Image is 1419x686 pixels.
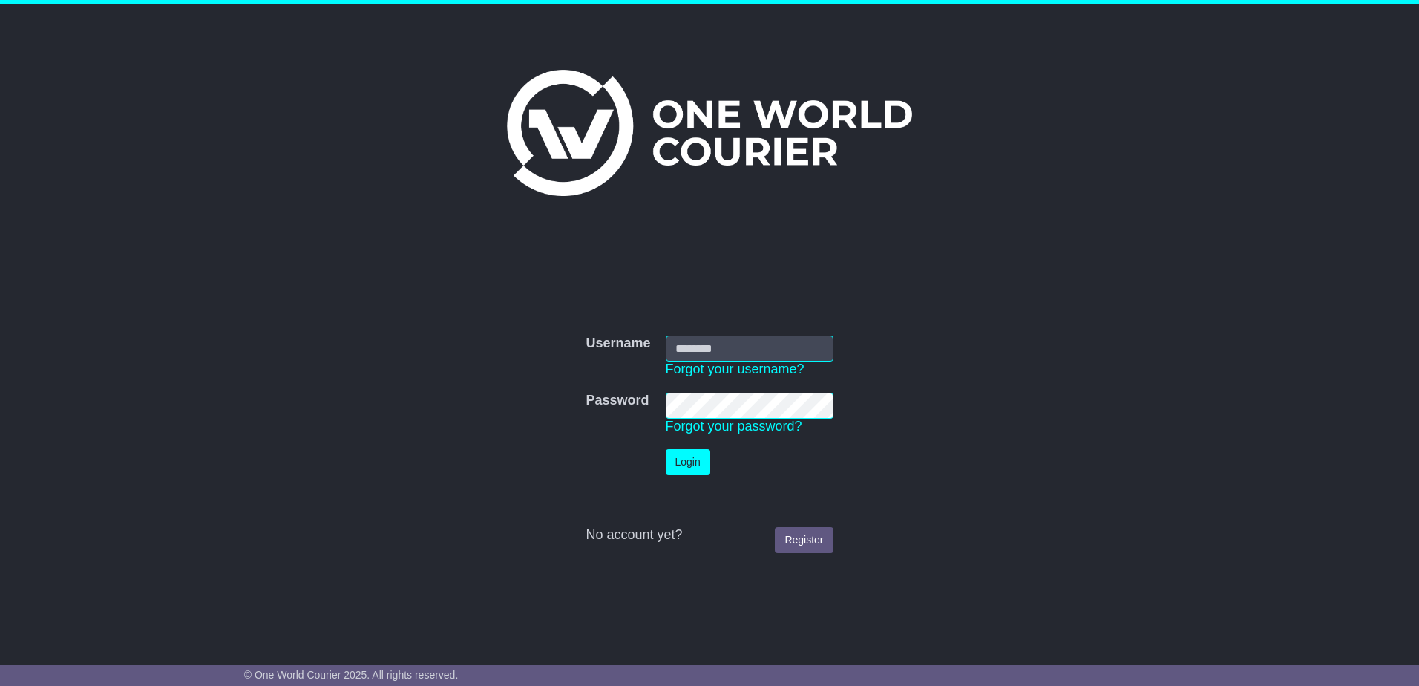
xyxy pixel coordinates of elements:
a: Register [775,527,833,553]
div: No account yet? [586,527,833,543]
button: Login [666,449,710,475]
label: Username [586,336,650,352]
label: Password [586,393,649,409]
a: Forgot your username? [666,362,804,376]
img: One World [507,70,912,196]
span: © One World Courier 2025. All rights reserved. [244,669,459,681]
a: Forgot your password? [666,419,802,434]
